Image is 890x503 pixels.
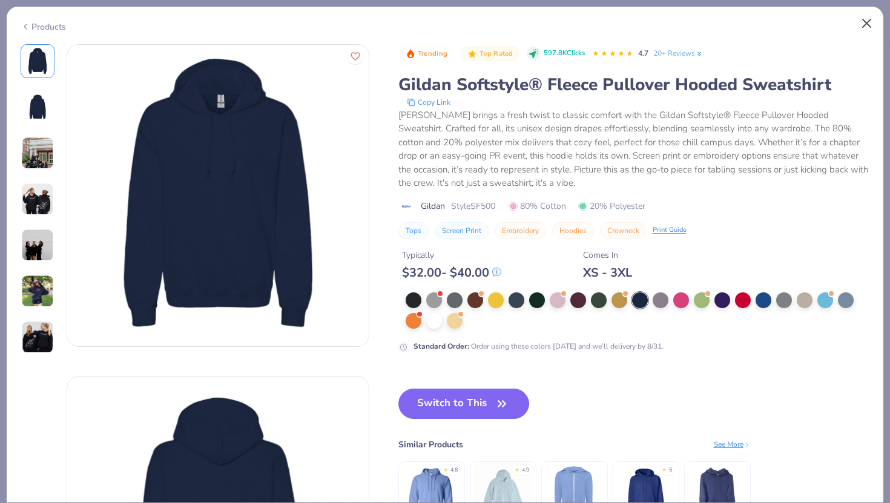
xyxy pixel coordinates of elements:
[421,200,445,212] span: Gildan
[398,108,870,190] div: [PERSON_NAME] brings a fresh twist to classic comfort with the Gildan Softstyle® Fleece Pullover ...
[509,200,566,212] span: 80% Cotton
[653,225,687,235] div: Print Guide
[403,96,454,108] button: copy to clipboard
[414,341,469,351] strong: Standard Order :
[522,466,529,475] div: 4.9
[21,275,54,307] img: User generated content
[398,438,463,451] div: Similar Products
[435,222,489,239] button: Screen Print
[669,466,672,475] div: 5
[414,341,664,352] div: Order using these colors [DATE] and we’ll delivery by 8/31.
[398,222,429,239] button: Tops
[23,93,52,122] img: Back
[544,48,585,59] span: 597.8K Clicks
[23,47,52,76] img: Front
[398,73,870,96] div: Gildan Softstyle® Fleece Pullover Hooded Sweatshirt
[583,249,632,261] div: Comes In
[402,265,501,280] div: $ 32.00 - $ 40.00
[480,50,513,57] span: Top Rated
[451,200,495,212] span: Style SF500
[592,44,633,64] div: 4.7 Stars
[515,466,519,471] div: ★
[600,222,647,239] button: Crewneck
[855,12,878,35] button: Close
[578,200,645,212] span: 20% Polyester
[67,45,369,346] img: Front
[467,49,477,59] img: Top Rated sort
[21,321,54,353] img: User generated content
[21,137,54,169] img: User generated content
[418,50,447,57] span: Trending
[21,21,66,33] div: Products
[461,46,519,62] button: Badge Button
[583,265,632,280] div: XS - 3XL
[714,439,751,450] div: See More
[443,466,448,471] div: ★
[495,222,546,239] button: Embroidery
[400,46,454,62] button: Badge Button
[552,222,594,239] button: Hoodies
[348,48,363,64] button: Like
[21,229,54,261] img: User generated content
[398,202,415,211] img: brand logo
[638,48,648,58] span: 4.7
[21,183,54,215] img: User generated content
[653,48,704,59] a: 20+ Reviews
[402,249,501,261] div: Typically
[662,466,667,471] div: ★
[406,49,415,59] img: Trending sort
[450,466,458,475] div: 4.8
[398,389,530,419] button: Switch to This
